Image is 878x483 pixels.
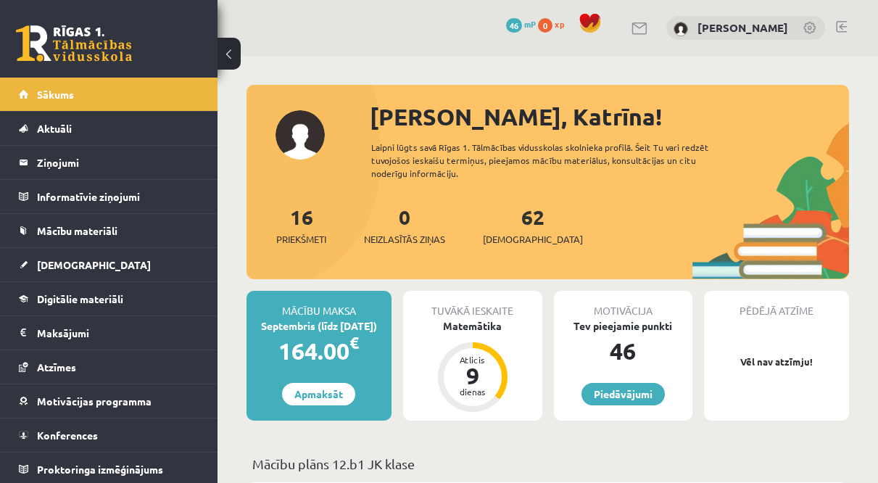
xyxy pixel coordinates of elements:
a: Motivācijas programma [19,384,199,418]
a: Apmaksāt [282,383,355,405]
a: 62[DEMOGRAPHIC_DATA] [483,204,583,247]
div: Atlicis [451,355,494,364]
a: Konferences [19,418,199,452]
legend: Informatīvie ziņojumi [37,180,199,213]
a: Sākums [19,78,199,111]
div: Pēdējā atzīme [704,291,849,318]
a: 0 xp [538,18,571,30]
div: Matemātika [403,318,542,334]
span: Neizlasītās ziņas [364,232,445,247]
div: dienas [451,387,494,396]
div: [PERSON_NAME], Katrīna! [370,99,849,134]
legend: Ziņojumi [37,146,199,179]
a: Informatīvie ziņojumi [19,180,199,213]
a: 46 mP [506,18,536,30]
a: Ziņojumi [19,146,199,179]
span: Atzīmes [37,360,76,373]
span: Sākums [37,88,74,101]
span: [DEMOGRAPHIC_DATA] [37,258,151,271]
div: Tuvākā ieskaite [403,291,542,318]
div: Motivācija [554,291,693,318]
legend: Maksājumi [37,316,199,350]
div: 46 [554,334,693,368]
span: 46 [506,18,522,33]
span: 0 [538,18,552,33]
a: Matemātika Atlicis 9 dienas [403,318,542,414]
a: [PERSON_NAME] [697,20,788,35]
a: Rīgas 1. Tālmācības vidusskola [16,25,132,62]
span: Motivācijas programma [37,395,152,408]
div: 9 [451,364,494,387]
span: Aktuāli [37,122,72,135]
a: Maksājumi [19,316,199,350]
a: 16Priekšmeti [276,204,326,247]
div: Laipni lūgts savā Rīgas 1. Tālmācības vidusskolas skolnieka profilā. Šeit Tu vari redzēt tuvojošo... [371,141,733,180]
span: € [349,332,359,353]
a: [DEMOGRAPHIC_DATA] [19,248,199,281]
span: mP [524,18,536,30]
img: Katrīna Grima [674,22,688,36]
div: Tev pieejamie punkti [554,318,693,334]
span: Mācību materiāli [37,224,117,237]
div: Septembris (līdz [DATE]) [247,318,392,334]
a: Aktuāli [19,112,199,145]
p: Vēl nav atzīmju! [711,355,842,369]
span: xp [555,18,564,30]
a: Digitālie materiāli [19,282,199,315]
a: Mācību materiāli [19,214,199,247]
p: Mācību plāns 12.b1 JK klase [252,454,843,474]
a: Atzīmes [19,350,199,384]
div: Mācību maksa [247,291,392,318]
a: 0Neizlasītās ziņas [364,204,445,247]
span: Digitālie materiāli [37,292,123,305]
a: Piedāvājumi [581,383,665,405]
span: [DEMOGRAPHIC_DATA] [483,232,583,247]
span: Proktoringa izmēģinājums [37,463,163,476]
span: Priekšmeti [276,232,326,247]
div: 164.00 [247,334,392,368]
span: Konferences [37,429,98,442]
